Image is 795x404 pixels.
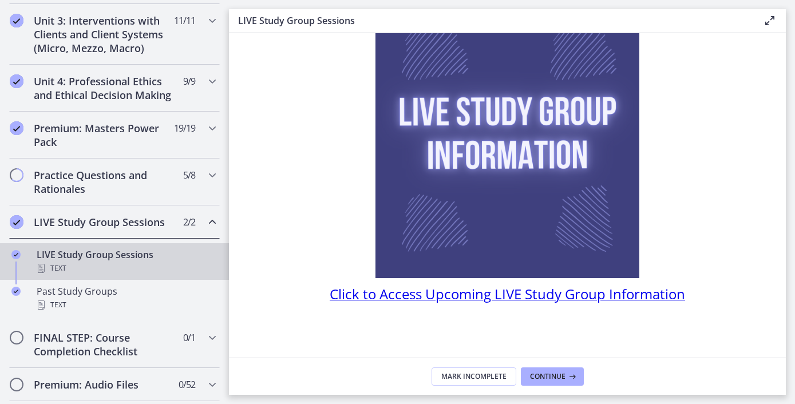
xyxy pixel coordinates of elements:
h2: Premium: Audio Files [34,378,173,391]
h2: Unit 4: Professional Ethics and Ethical Decision Making [34,74,173,102]
span: 0 / 1 [183,331,195,344]
h2: Practice Questions and Rationales [34,168,173,196]
span: Mark Incomplete [441,372,507,381]
i: Completed [11,287,21,296]
span: 0 / 52 [179,378,195,391]
h2: Unit 3: Interventions with Clients and Client Systems (Micro, Mezzo, Macro) [34,14,173,55]
span: 19 / 19 [174,121,195,135]
span: Continue [530,372,565,381]
h2: FINAL STEP: Course Completion Checklist [34,331,173,358]
i: Completed [10,14,23,27]
span: Click to Access Upcoming LIVE Study Group Information [330,284,685,303]
button: Mark Incomplete [432,367,516,386]
button: Continue [521,367,584,386]
h2: LIVE Study Group Sessions [34,215,173,229]
i: Completed [10,121,23,135]
span: 9 / 9 [183,74,195,88]
i: Completed [11,250,21,259]
h3: LIVE Study Group Sessions [238,14,745,27]
i: Completed [10,215,23,229]
a: Click to Access Upcoming LIVE Study Group Information [330,290,685,302]
h2: Premium: Masters Power Pack [34,121,173,149]
span: 2 / 2 [183,215,195,229]
img: Live_Study_Group_Information.png [375,14,639,278]
div: LIVE Study Group Sessions [37,248,215,275]
span: 5 / 8 [183,168,195,182]
div: Text [37,298,215,312]
i: Completed [10,74,23,88]
div: Text [37,262,215,275]
span: 11 / 11 [174,14,195,27]
div: Past Study Groups [37,284,215,312]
